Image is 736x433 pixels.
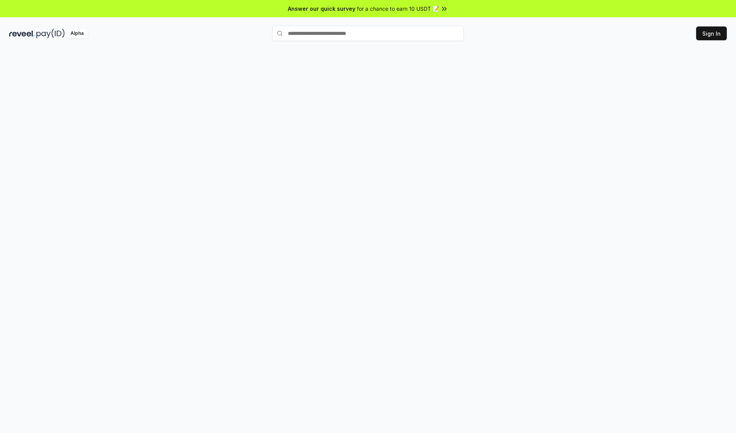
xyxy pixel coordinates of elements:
button: Sign In [696,26,727,40]
span: Answer our quick survey [288,5,355,13]
span: for a chance to earn 10 USDT 📝 [357,5,439,13]
img: reveel_dark [9,29,35,38]
div: Alpha [66,29,88,38]
img: pay_id [36,29,65,38]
